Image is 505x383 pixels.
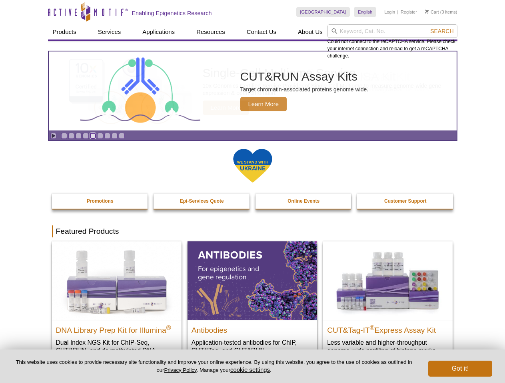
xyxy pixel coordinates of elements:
button: Search [428,28,456,35]
a: Cart [425,9,439,15]
a: Go to slide 8 [112,133,118,139]
a: Services [93,24,126,39]
a: Go to slide 2 [68,133,74,139]
a: Epi-Services Quote [154,193,250,209]
a: Go to slide 5 [90,133,96,139]
img: CUT&Tag-IT® Express Assay Kit [323,241,453,320]
a: English [354,7,376,17]
div: Could not connect to the reCAPTCHA service. Please check your internet connection and reload to g... [327,24,457,59]
p: This website uses cookies to provide necessary site functionality and improve your online experie... [13,359,415,374]
sup: ® [370,324,375,331]
a: Go to slide 4 [83,133,89,139]
p: Application-tested antibodies for ChIP, CUT&Tag, and CUT&RUN. [192,338,313,355]
input: Keyword, Cat. No. [327,24,457,38]
button: Got it! [428,361,492,377]
button: cookie settings [230,366,270,373]
a: Products [48,24,81,39]
h2: Antibodies [192,322,313,334]
a: About Us [293,24,327,39]
li: | [397,7,399,17]
strong: Promotions [87,198,114,204]
a: All Antibodies Antibodies Application-tested antibodies for ChIP, CUT&Tag, and CUT&RUN. [188,241,317,362]
a: [GEOGRAPHIC_DATA] [296,7,350,17]
h2: CUT&Tag-IT Express Assay Kit [327,322,449,334]
a: DNA Library Prep Kit for Illumina DNA Library Prep Kit for Illumina® Dual Index NGS Kit for ChIP-... [52,241,182,370]
img: We Stand With Ukraine [233,148,273,184]
a: Contact Us [242,24,281,39]
a: Login [384,9,395,15]
a: Go to slide 7 [104,133,110,139]
a: Register [401,9,417,15]
a: Promotions [52,193,149,209]
a: Go to slide 1 [61,133,67,139]
strong: Online Events [287,198,319,204]
span: Search [430,28,453,34]
img: All Antibodies [188,241,317,320]
a: Privacy Policy [164,367,196,373]
strong: Customer Support [384,198,426,204]
a: Toggle autoplay [50,133,56,139]
a: Go to slide 3 [76,133,82,139]
h2: Enabling Epigenetics Research [132,10,212,17]
h2: DNA Library Prep Kit for Illumina [56,322,178,334]
a: Resources [192,24,230,39]
a: CUT&Tag-IT® Express Assay Kit CUT&Tag-IT®Express Assay Kit Less variable and higher-throughput ge... [323,241,453,362]
p: Less variable and higher-throughput genome-wide profiling of histone marks​. [327,338,449,355]
li: (0 items) [425,7,457,17]
a: Go to slide 6 [97,133,103,139]
p: Dual Index NGS Kit for ChIP-Seq, CUT&RUN, and ds methylated DNA assays. [56,338,178,363]
img: Your Cart [425,10,429,14]
a: Go to slide 9 [119,133,125,139]
sup: ® [166,324,171,331]
a: Online Events [255,193,352,209]
img: DNA Library Prep Kit for Illumina [52,241,182,320]
a: Customer Support [357,193,454,209]
h2: Featured Products [52,225,453,237]
a: Applications [138,24,180,39]
strong: Epi-Services Quote [180,198,224,204]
